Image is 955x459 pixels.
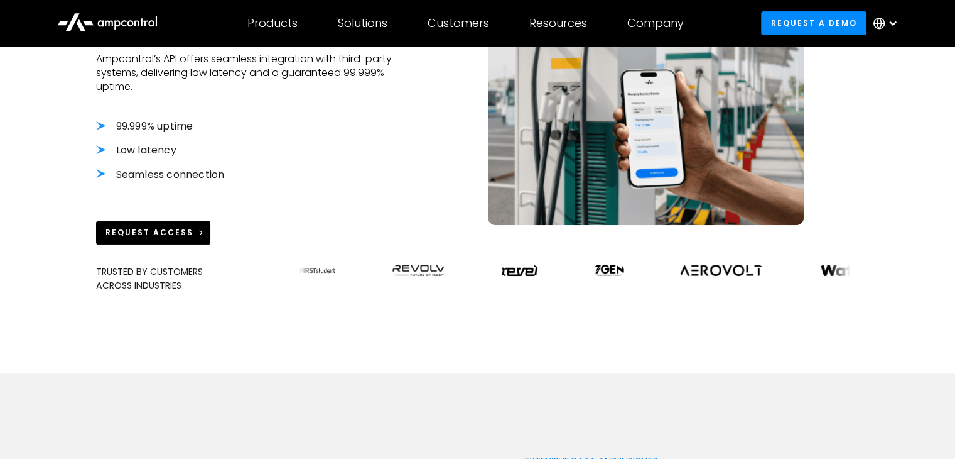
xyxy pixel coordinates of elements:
[96,221,211,244] a: Request Access
[529,16,587,30] div: Resources
[338,16,387,30] div: Solutions
[428,16,489,30] div: Customers
[96,168,394,182] li: Seamless connection
[96,119,394,133] li: 99.999% uptime
[96,182,394,196] p: ‍
[96,52,394,94] p: Ampcontrol’s API offers seamless integration with third-party systems, delivering low latency and...
[96,265,279,293] div: Trusted By Customers Across Industries
[627,16,684,30] div: Company
[488,14,804,225] img: Integrate EV charging mobile apps
[761,11,866,35] a: Request a demo
[247,16,298,30] div: Products
[96,143,394,157] li: Low latency
[105,227,193,238] div: Request Access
